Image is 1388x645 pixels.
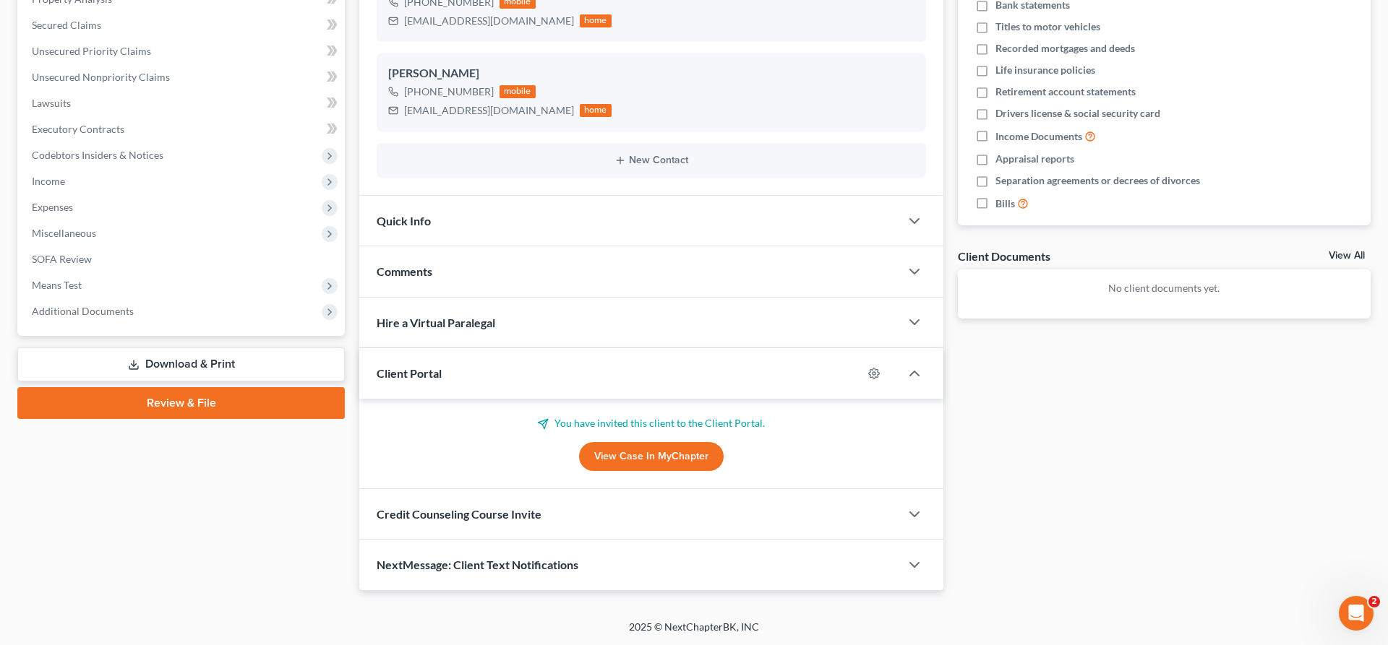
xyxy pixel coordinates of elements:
div: mobile [500,85,536,98]
span: Means Test [32,279,82,291]
a: Review & File [17,387,345,419]
div: home [580,104,612,117]
span: NextMessage: Client Text Notifications [377,558,578,571]
p: No client documents yet. [969,281,1359,295]
span: Retirement account statements [995,85,1136,99]
a: Executory Contracts [20,116,345,142]
span: Secured Claims [32,19,101,31]
span: Drivers license & social security card [995,106,1160,121]
a: Unsecured Priority Claims [20,38,345,64]
span: Titles to motor vehicles [995,20,1100,34]
span: Income Documents [995,129,1082,144]
span: Separation agreements or decrees of divorces [995,173,1200,188]
span: Comments [377,264,432,278]
a: Download & Print [17,347,345,381]
span: Bills [995,196,1015,211]
span: Unsecured Priority Claims [32,45,151,57]
span: Appraisal reports [995,152,1074,166]
span: Quick Info [377,214,431,228]
a: SOFA Review [20,246,345,272]
div: [EMAIL_ADDRESS][DOMAIN_NAME] [404,103,574,118]
a: View All [1329,251,1365,261]
div: home [580,14,612,27]
span: Expenses [32,201,73,213]
span: Recorded mortgages and deeds [995,41,1135,56]
a: Unsecured Nonpriority Claims [20,64,345,90]
span: Executory Contracts [32,123,124,135]
span: Miscellaneous [32,227,96,239]
span: Codebtors Insiders & Notices [32,149,163,161]
span: Unsecured Nonpriority Claims [32,71,170,83]
span: SOFA Review [32,253,92,265]
div: [PHONE_NUMBER] [404,85,494,99]
span: Life insurance policies [995,63,1095,77]
span: Additional Documents [32,305,134,317]
p: You have invited this client to the Client Portal. [377,416,926,430]
span: Credit Counseling Course Invite [377,507,541,521]
div: [PERSON_NAME] [388,65,914,82]
button: New Contact [388,155,914,166]
span: Client Portal [377,366,442,380]
div: [EMAIL_ADDRESS][DOMAIN_NAME] [404,14,574,28]
a: View Case in MyChapter [579,442,724,471]
span: 2 [1368,596,1380,607]
div: Client Documents [958,248,1050,264]
span: Lawsuits [32,97,71,109]
a: Lawsuits [20,90,345,116]
iframe: Intercom live chat [1339,596,1374,631]
a: Secured Claims [20,12,345,38]
span: Hire a Virtual Paralegal [377,316,495,329]
span: Income [32,175,65,187]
